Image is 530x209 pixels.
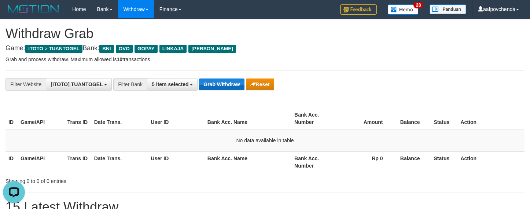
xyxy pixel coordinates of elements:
th: Status [431,108,458,129]
th: Rp 0 [338,151,394,172]
th: Date Trans. [91,151,148,172]
h1: Withdraw Grab [5,26,525,41]
h4: Game: Bank: [5,45,525,52]
img: Button%20Memo.svg [388,4,419,15]
th: Game/API [18,108,65,129]
th: ID [5,151,18,172]
th: Status [431,151,458,172]
td: No data available in table [5,129,525,152]
th: Amount [338,108,394,129]
span: LINKAJA [159,45,187,53]
button: Grab Withdraw [199,78,244,90]
span: [ITOTO] TUANTOGEL [51,81,103,87]
img: Feedback.jpg [340,4,377,15]
th: User ID [148,108,205,129]
th: Bank Acc. Name [205,151,291,172]
div: Filter Website [5,78,46,91]
span: GOPAY [135,45,158,53]
th: Action [457,151,525,172]
strong: 10 [117,56,122,62]
button: Open LiveChat chat widget [3,3,25,25]
th: Trans ID [65,108,91,129]
span: BNI [99,45,114,53]
span: OVO [116,45,133,53]
th: Date Trans. [91,108,148,129]
button: 5 item selected [147,78,198,91]
th: User ID [148,151,205,172]
th: Game/API [18,151,65,172]
div: Showing 0 to 0 of 0 entries [5,175,216,185]
button: [ITOTO] TUANTOGEL [46,78,112,91]
span: 28 [413,2,423,8]
button: Reset [246,78,274,90]
th: Trans ID [65,151,91,172]
span: [PERSON_NAME] [188,45,236,53]
span: 5 item selected [152,81,188,87]
th: Balance [394,108,431,129]
img: MOTION_logo.png [5,4,61,15]
img: panduan.png [430,4,466,14]
th: Action [457,108,525,129]
th: Bank Acc. Number [291,151,338,172]
span: ITOTO > TUANTOGEL [25,45,82,53]
th: ID [5,108,18,129]
p: Grab and process withdraw. Maximum allowed is transactions. [5,56,525,63]
th: Bank Acc. Number [291,108,338,129]
th: Balance [394,151,431,172]
div: Filter Bank [113,78,147,91]
th: Bank Acc. Name [205,108,291,129]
